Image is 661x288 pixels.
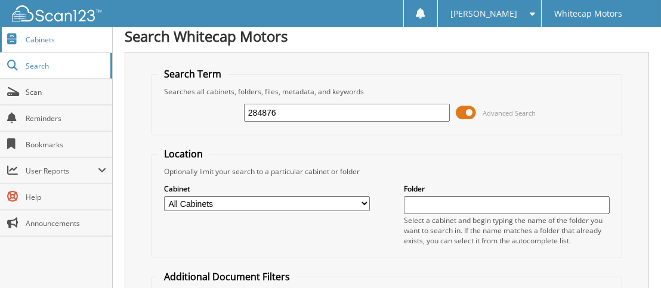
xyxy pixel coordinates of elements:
span: Search [26,61,104,71]
span: Help [26,192,106,202]
legend: Location [158,147,209,160]
span: Cabinets [26,35,106,45]
span: Advanced Search [483,109,536,117]
span: Reminders [26,113,106,123]
label: Cabinet [164,184,370,194]
img: scan123-logo-white.svg [12,5,101,21]
div: Select a cabinet and begin typing the name of the folder you want to search in. If the name match... [404,215,610,246]
span: Whitecap Motors [554,10,622,17]
span: Scan [26,87,106,97]
span: Announcements [26,218,106,228]
span: Bookmarks [26,140,106,150]
h1: Search Whitecap Motors [125,26,649,46]
span: User Reports [26,166,98,176]
div: Optionally limit your search to a particular cabinet or folder [158,166,616,176]
legend: Additional Document Filters [158,270,296,283]
span: [PERSON_NAME] [450,10,517,17]
legend: Search Term [158,67,227,80]
label: Folder [404,184,610,194]
div: Searches all cabinets, folders, files, metadata, and keywords [158,86,616,97]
